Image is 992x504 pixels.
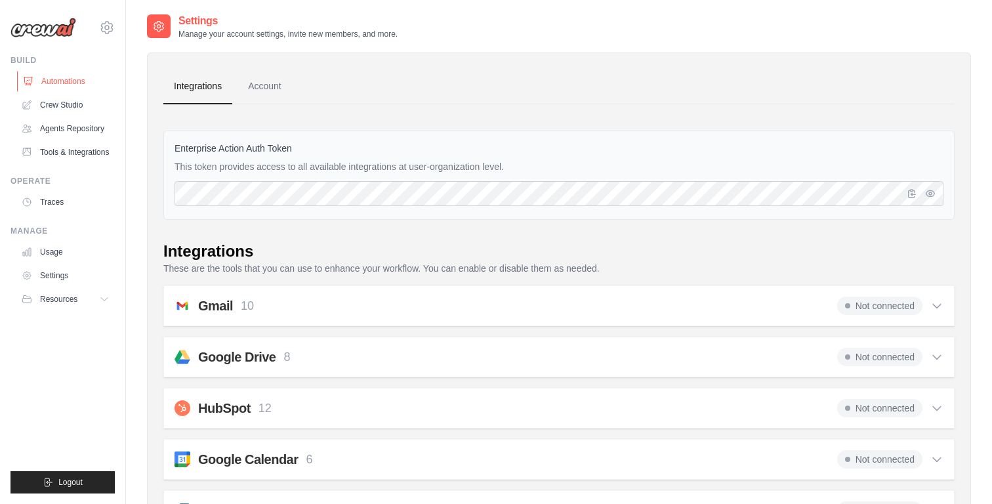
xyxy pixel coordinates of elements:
[306,451,313,469] p: 6
[178,13,398,29] h2: Settings
[198,348,276,366] h2: Google Drive
[175,160,943,173] p: This token provides access to all available integrations at user-organization level.
[198,399,251,417] h2: HubSpot
[175,349,190,365] img: svg+xml;base64,PHN2ZyB4bWxucz0iaHR0cDovL3d3dy53My5vcmcvMjAwMC9zdmciIHZpZXdCb3g9IjAgLTMgNDggNDgiPj...
[175,400,190,416] img: svg+xml;base64,PHN2ZyB4bWxucz0iaHR0cDovL3d3dy53My5vcmcvMjAwMC9zdmciIHZpZXdCb3g9IjAgMCAxMDI0IDEwMj...
[10,18,76,37] img: Logo
[163,241,253,262] div: Integrations
[10,471,115,493] button: Logout
[16,241,115,262] a: Usage
[58,477,83,488] span: Logout
[16,142,115,163] a: Tools & Integrations
[837,297,922,315] span: Not connected
[837,399,922,417] span: Not connected
[837,348,922,366] span: Not connected
[163,262,955,275] p: These are the tools that you can use to enhance your workflow. You can enable or disable them as ...
[16,192,115,213] a: Traces
[175,298,190,314] img: svg+xml;base64,PHN2ZyB4bWxucz0iaHR0cDovL3d3dy53My5vcmcvMjAwMC9zdmciIGFyaWEtbGFiZWw9IkdtYWlsIiB2aW...
[17,71,116,92] a: Automations
[175,142,943,155] label: Enterprise Action Auth Token
[10,226,115,236] div: Manage
[16,118,115,139] a: Agents Repository
[16,265,115,286] a: Settings
[837,450,922,469] span: Not connected
[198,450,299,469] h2: Google Calendar
[258,400,272,417] p: 12
[238,69,292,104] a: Account
[16,94,115,115] a: Crew Studio
[10,176,115,186] div: Operate
[163,69,232,104] a: Integrations
[241,297,254,315] p: 10
[16,289,115,310] button: Resources
[10,55,115,66] div: Build
[283,348,290,366] p: 8
[40,294,77,304] span: Resources
[178,29,398,39] p: Manage your account settings, invite new members, and more.
[175,451,190,467] img: svg+xml;base64,PHN2ZyB4bWxucz0iaHR0cDovL3d3dy53My5vcmcvMjAwMC9zdmciIHByZXNlcnZlQXNwZWN0UmF0aW89In...
[198,297,233,315] h2: Gmail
